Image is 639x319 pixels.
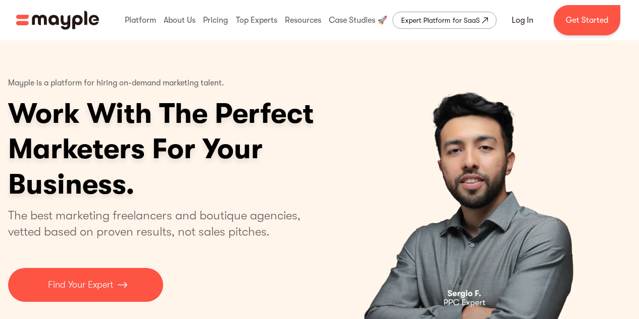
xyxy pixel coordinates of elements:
p: The best marketing freelancers and boutique agencies, vetted based on proven results, not sales p... [8,207,313,240]
div: Expert Platform for SaaS [401,14,480,26]
a: home [16,11,99,30]
p: Find Your Expert [48,278,113,292]
a: Get Started [554,5,620,35]
div: About Us [161,4,198,36]
a: Log In [500,8,546,32]
div: Pricing [201,4,230,36]
a: Find Your Expert [8,268,163,302]
h1: Work With The Perfect Marketers For Your Business. [8,96,392,202]
div: Top Experts [233,4,280,36]
p: Mayple is a platform for hiring on-demand marketing talent. [8,71,224,96]
div: Resources [282,4,324,36]
img: Mayple logo [16,11,99,30]
div: Platform [122,4,159,36]
a: Expert Platform for SaaS [392,12,497,29]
